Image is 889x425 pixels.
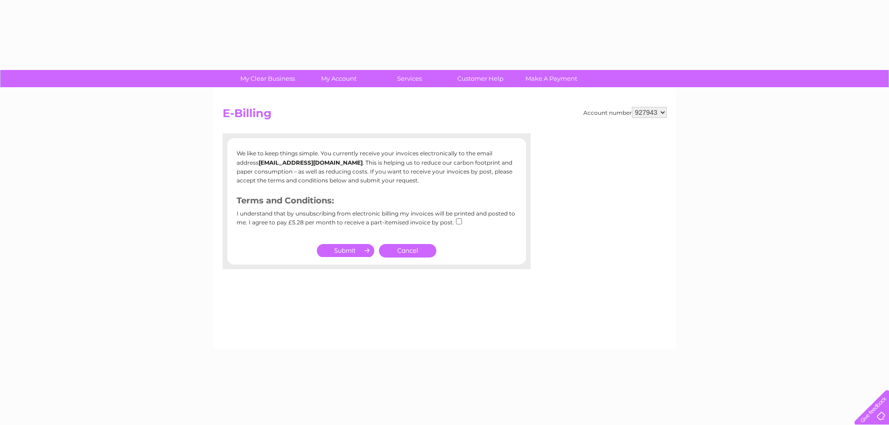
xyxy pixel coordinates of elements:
[259,159,363,166] b: [EMAIL_ADDRESS][DOMAIN_NAME]
[379,244,436,258] a: Cancel
[317,244,374,257] input: Submit
[223,107,667,125] h2: E-Billing
[371,70,448,87] a: Services
[237,149,517,185] p: We like to keep things simple. You currently receive your invoices electronically to the email ad...
[237,210,517,232] div: I understand that by unsubscribing from electronic billing my invoices will be printed and posted...
[442,70,519,87] a: Customer Help
[229,70,306,87] a: My Clear Business
[513,70,590,87] a: Make A Payment
[583,107,667,118] div: Account number
[300,70,377,87] a: My Account
[237,194,517,210] h3: Terms and Conditions:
